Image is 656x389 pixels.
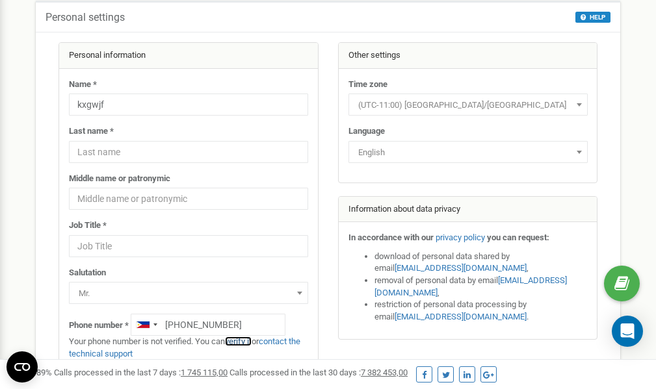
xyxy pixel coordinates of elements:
[348,94,588,116] span: (UTC-11:00) Pacific/Midway
[374,275,588,299] li: removal of personal data by email ,
[69,173,170,185] label: Middle name or patronymic
[348,79,387,91] label: Time zone
[69,220,107,232] label: Job Title *
[395,312,527,321] a: [EMAIL_ADDRESS][DOMAIN_NAME]
[46,12,125,23] h5: Personal settings
[436,232,485,242] a: privacy policy
[374,299,588,323] li: restriction of personal data processing by email .
[69,125,114,138] label: Last name *
[348,232,434,242] strong: In accordance with our
[374,251,588,275] li: download of personal data shared by email ,
[69,79,97,91] label: Name *
[54,368,228,377] span: Calls processed in the last 7 days :
[69,267,106,279] label: Salutation
[353,96,583,114] span: (UTC-11:00) Pacific/Midway
[339,197,597,223] div: Information about data privacy
[361,368,408,377] u: 7 382 453,00
[230,368,408,377] span: Calls processed in the last 30 days :
[69,94,308,116] input: Name
[59,43,318,69] div: Personal information
[181,368,228,377] u: 1 745 115,00
[7,351,38,383] button: Open CMP widget
[69,235,308,257] input: Job Title
[575,12,610,23] button: HELP
[374,275,567,297] a: [EMAIL_ADDRESS][DOMAIN_NAME]
[131,314,161,335] div: Telephone country code
[69,282,308,304] span: Mr.
[131,314,285,336] input: +1-800-555-55-55
[69,336,300,358] a: contact the technical support
[69,141,308,163] input: Last name
[612,316,643,347] div: Open Intercom Messenger
[353,144,583,162] span: English
[69,336,308,360] p: Your phone number is not verified. You can or
[348,141,588,163] span: English
[225,336,252,346] a: verify it
[339,43,597,69] div: Other settings
[395,263,527,273] a: [EMAIL_ADDRESS][DOMAIN_NAME]
[69,188,308,210] input: Middle name or patronymic
[69,320,129,332] label: Phone number *
[348,125,385,138] label: Language
[487,232,549,242] strong: you can request:
[73,284,304,303] span: Mr.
